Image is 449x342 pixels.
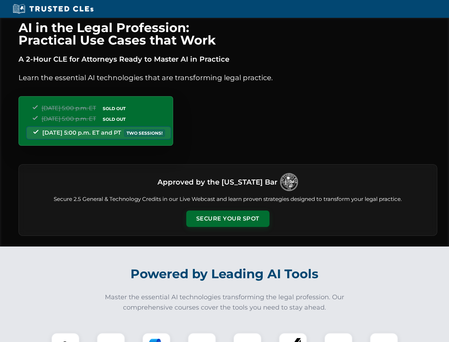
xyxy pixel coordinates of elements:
h3: Approved by the [US_STATE] Bar [157,176,277,188]
span: [DATE] 5:00 p.m. ET [42,105,96,112]
span: SOLD OUT [100,115,128,123]
button: Secure Your Spot [186,211,269,227]
span: SOLD OUT [100,105,128,112]
img: Logo [280,173,298,191]
h2: Powered by Leading AI Tools [28,261,422,286]
h1: AI in the Legal Profession: Practical Use Cases that Work [18,21,437,46]
span: [DATE] 5:00 p.m. ET [42,115,96,122]
img: Trusted CLEs [11,4,96,14]
p: A 2-Hour CLE for Attorneys Ready to Master AI in Practice [18,53,437,65]
p: Secure 2.5 General & Technology Credits in our Live Webcast and learn proven strategies designed ... [27,195,428,203]
p: Learn the essential AI technologies that are transforming legal practice. [18,72,437,83]
p: Master the essential AI technologies transforming the legal profession. Our comprehensive courses... [100,292,349,313]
